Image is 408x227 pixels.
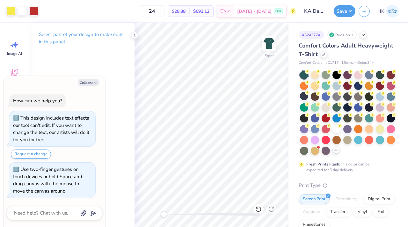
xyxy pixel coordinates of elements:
span: Comfort Colors Adult Heavyweight T-Shirt [299,42,393,58]
div: Front [265,53,274,59]
div: This color can be expedited for 5 day delivery. [306,161,385,173]
div: Screen Print [299,194,330,204]
span: Minimum Order: 24 + [342,60,374,66]
div: Transfers [326,207,352,217]
span: $28.88 [172,8,186,15]
span: # C1717 [325,60,339,66]
span: Free [275,9,281,13]
span: HK [377,8,384,15]
div: Applique [299,207,324,217]
div: Vinyl [353,207,371,217]
div: Embroidery [331,194,362,204]
div: Accessibility label [161,211,167,217]
span: Comfort Colors [299,60,322,66]
button: Request a change [11,150,51,159]
span: $693.12 [193,8,209,15]
p: Select part of your design to make edits in this panel [39,31,124,46]
input: Untitled Design [299,5,331,18]
div: Use two-finger gestures on touch devices or hold Space and drag canvas with the mouse to move the... [13,166,82,194]
button: Collapse [78,79,99,86]
input: – – [140,5,164,17]
span: Image AI [7,51,22,56]
img: Harry Kohler [386,5,399,18]
a: HK [375,5,402,18]
div: Digital Print [364,194,395,204]
div: Revision 1 [327,31,357,39]
button: Save [334,5,355,17]
div: How can we help you? [13,98,62,104]
span: [DATE] - [DATE] [237,8,272,15]
strong: Fresh Prints Flash: [306,162,340,167]
div: # 524377A [299,31,324,39]
div: This design includes text effects our tool can't edit. If you want to change the text, our artist... [13,115,89,143]
div: Foil [373,207,388,217]
img: Front [263,37,275,50]
div: Print Type [299,182,395,189]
